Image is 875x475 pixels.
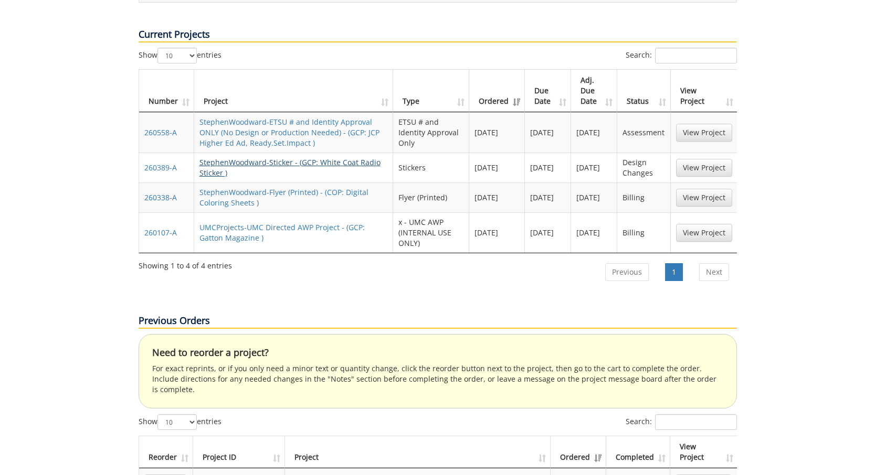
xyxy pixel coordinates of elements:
h4: Need to reorder a project? [152,348,723,358]
a: StephenWoodward-Sticker - (GCP: White Coat Radio Sticker ) [199,157,381,178]
a: StephenWoodward-Flyer (Printed) - (COP: Digital Coloring Sheets ) [199,187,368,208]
input: Search: [655,48,737,63]
a: View Project [676,159,732,177]
th: Project ID: activate to sort column ascending [193,436,285,468]
th: Completed: activate to sort column ascending [606,436,670,468]
th: View Project: activate to sort column ascending [671,70,737,112]
td: Stickers [393,153,469,182]
a: UMCProjects-UMC Directed AWP Project - (GCP: Gatton Magazine ) [199,222,365,243]
td: [DATE] [525,112,571,153]
label: Show entries [139,414,222,430]
p: Previous Orders [139,314,737,329]
a: View Project [676,224,732,242]
label: Search: [626,414,737,430]
th: View Project: activate to sort column ascending [670,436,737,468]
input: Search: [655,414,737,430]
a: Next [699,263,729,281]
td: [DATE] [469,212,525,253]
td: [DATE] [571,182,617,212]
label: Show entries [139,48,222,63]
div: Showing 1 to 4 of 4 entries [139,256,232,271]
td: [DATE] [571,153,617,182]
select: Showentries [157,414,197,430]
td: x - UMC AWP (INTERNAL USE ONLY) [393,212,469,253]
p: Current Projects [139,28,737,42]
a: Previous [605,263,649,281]
td: Design Changes [617,153,670,182]
td: [DATE] [525,182,571,212]
td: [DATE] [469,112,525,153]
a: 1 [665,263,683,281]
td: [DATE] [525,153,571,182]
td: [DATE] [469,182,525,212]
th: Ordered: activate to sort column ascending [551,436,606,468]
a: 260558-A [144,127,177,137]
td: [DATE] [571,112,617,153]
select: Showentries [157,48,197,63]
th: Type: activate to sort column ascending [393,70,469,112]
td: ETSU # and Identity Approval Only [393,112,469,153]
th: Ordered: activate to sort column ascending [469,70,525,112]
td: Assessment [617,112,670,153]
td: Billing [617,212,670,253]
th: Adj. Due Date: activate to sort column ascending [571,70,617,112]
th: Reorder: activate to sort column ascending [139,436,193,468]
th: Status: activate to sort column ascending [617,70,670,112]
td: [DATE] [469,153,525,182]
a: View Project [676,124,732,142]
a: 260389-A [144,163,177,172]
td: [DATE] [525,212,571,253]
a: 260338-A [144,192,177,202]
th: Project: activate to sort column ascending [285,436,551,468]
a: 260107-A [144,228,177,237]
a: StephenWoodward-ETSU # and Identity Approval ONLY (No Design or Production Needed) - (GCP: JCP Hi... [199,117,379,148]
th: Due Date: activate to sort column ascending [525,70,571,112]
p: For exact reprints, or if you only need a minor text or quantity change, click the reorder button... [152,363,723,395]
a: View Project [676,189,732,207]
th: Project: activate to sort column ascending [194,70,394,112]
td: Billing [617,182,670,212]
label: Search: [626,48,737,63]
td: [DATE] [571,212,617,253]
th: Number: activate to sort column ascending [139,70,194,112]
td: Flyer (Printed) [393,182,469,212]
